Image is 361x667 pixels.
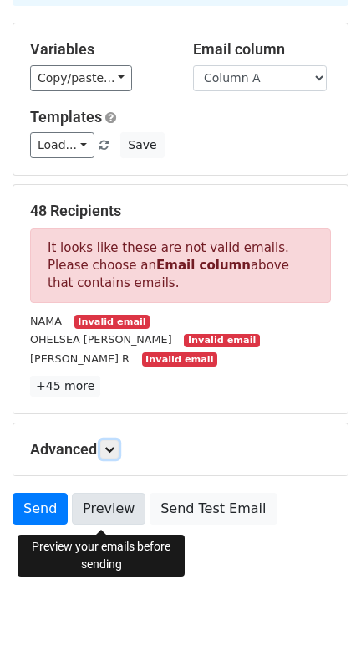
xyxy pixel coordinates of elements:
[120,132,164,158] button: Save
[30,376,100,397] a: +45 more
[30,352,130,365] small: [PERSON_NAME] R
[30,108,102,126] a: Templates
[193,40,331,59] h5: Email column
[277,587,361,667] iframe: Chat Widget
[184,334,259,348] small: Invalid email
[150,493,277,525] a: Send Test Email
[30,333,172,346] small: OHELSEA [PERSON_NAME]
[156,258,251,273] strong: Email column
[142,352,217,367] small: Invalid email
[30,202,331,220] h5: 48 Recipients
[30,132,94,158] a: Load...
[30,40,168,59] h5: Variables
[13,493,68,525] a: Send
[18,535,185,577] div: Preview your emails before sending
[74,315,150,329] small: Invalid email
[30,65,132,91] a: Copy/paste...
[30,315,62,327] small: NAMA
[30,440,331,459] h5: Advanced
[30,228,331,303] p: It looks like these are not valid emails. Please choose an above that contains emails.
[72,493,145,525] a: Preview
